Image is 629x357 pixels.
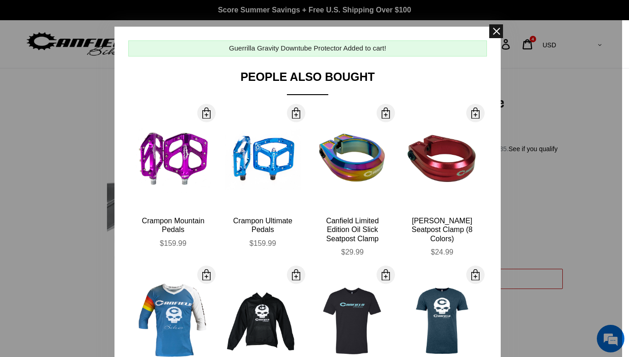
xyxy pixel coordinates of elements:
[314,121,390,197] img: Canfield-Oil-Slick-Seat-Clamp-MTB-logo-quarter_large.jpg
[314,216,390,243] div: Canfield Limited Edition Oil Slick Seatpost Clamp
[135,216,211,234] div: Crampon Mountain Pedals
[135,121,211,197] img: Canfield-Crampon-Mountain-Purple-Shopify_large.jpg
[341,248,364,256] span: $29.99
[250,239,276,247] span: $159.99
[229,43,386,54] div: Guerrilla Gravity Downtube Protector Added to cart!
[225,216,301,234] div: Crampon Ultimate Pedals
[431,248,453,256] span: $24.99
[160,239,187,247] span: $159.99
[404,121,480,197] img: Canfield-Seat-Clamp-Red-2_large.jpg
[225,121,301,197] img: Canfield-Crampon-Ultimate-Blue_large.jpg
[404,216,480,243] div: [PERSON_NAME] Seatpost Clamp (8 Colors)
[128,70,487,95] div: People Also Bought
